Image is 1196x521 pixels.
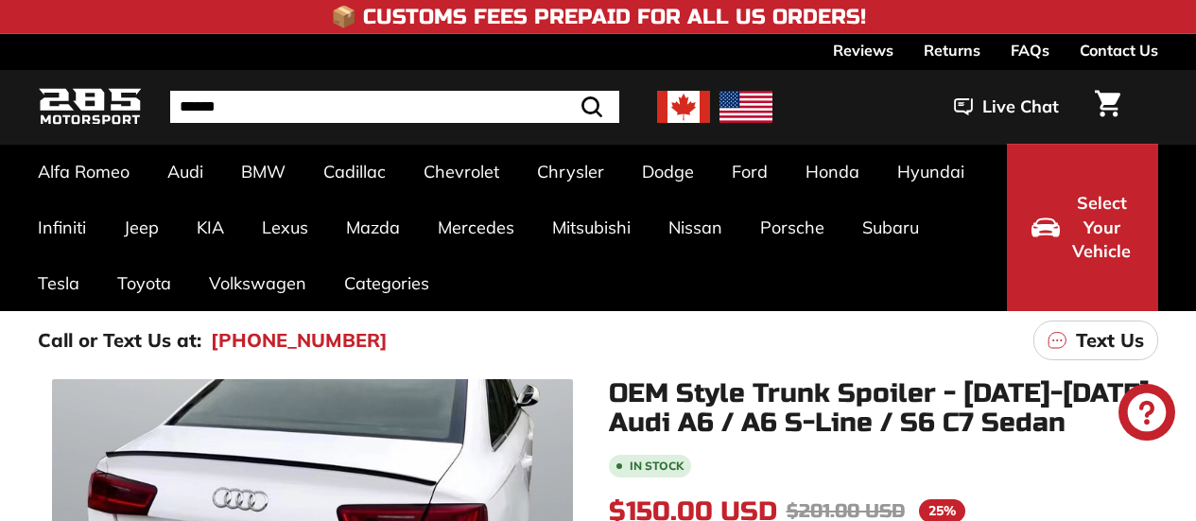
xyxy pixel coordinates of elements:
a: Infiniti [19,200,105,255]
a: Lexus [243,200,327,255]
a: Ford [713,144,787,200]
a: Hyundai [878,144,983,200]
a: Dodge [623,144,713,200]
span: Live Chat [982,95,1059,119]
span: Select Your Vehicle [1069,191,1134,264]
a: BMW [222,144,304,200]
a: [PHONE_NUMBER] [211,326,388,355]
a: Returns [924,34,980,66]
a: Mazda [327,200,419,255]
button: Select Your Vehicle [1007,144,1158,311]
a: Mercedes [419,200,533,255]
a: Volkswagen [190,255,325,311]
a: Tesla [19,255,98,311]
img: Logo_285_Motorsport_areodynamics_components [38,85,142,130]
a: Subaru [843,200,938,255]
a: Cart [1083,75,1132,139]
p: Call or Text Us at: [38,326,201,355]
a: Contact Us [1080,34,1158,66]
a: Chevrolet [405,144,518,200]
a: Reviews [833,34,893,66]
b: In stock [630,460,684,472]
a: Mitsubishi [533,200,650,255]
h1: OEM Style Trunk Spoiler - [DATE]-[DATE] Audi A6 / A6 S-Line / S6 C7 Sedan [609,379,1159,438]
p: Text Us [1076,326,1144,355]
a: Porsche [741,200,843,255]
a: Toyota [98,255,190,311]
a: Audi [148,144,222,200]
a: FAQs [1011,34,1049,66]
h4: 📦 Customs Fees Prepaid for All US Orders! [331,6,866,28]
a: Chrysler [518,144,623,200]
a: Jeep [105,200,178,255]
button: Live Chat [929,83,1083,130]
input: Search [170,91,619,123]
a: Alfa Romeo [19,144,148,200]
a: KIA [178,200,243,255]
a: Honda [787,144,878,200]
a: Categories [325,255,448,311]
a: Cadillac [304,144,405,200]
a: Text Us [1033,321,1158,360]
inbox-online-store-chat: Shopify online store chat [1113,384,1181,445]
a: Nissan [650,200,741,255]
